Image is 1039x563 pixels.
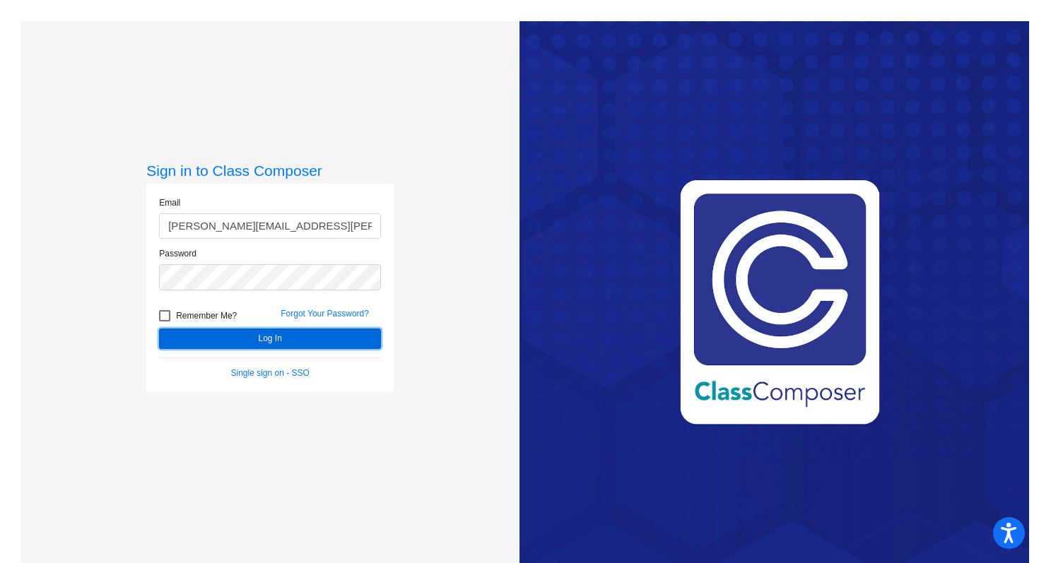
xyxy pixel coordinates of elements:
button: Log In [159,328,381,349]
label: Password [159,247,196,260]
a: Single sign on - SSO [231,368,310,378]
a: Forgot Your Password? [281,309,369,319]
h3: Sign in to Class Composer [146,162,394,179]
label: Email [159,196,180,209]
span: Remember Me? [176,307,237,324]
